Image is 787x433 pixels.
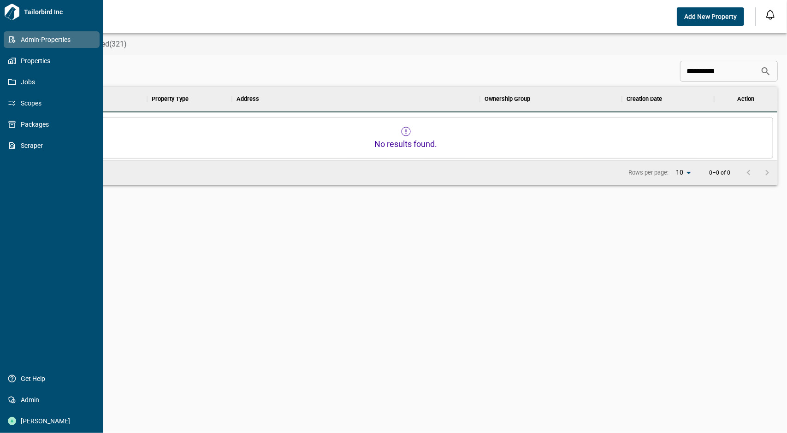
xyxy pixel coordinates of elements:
[16,56,91,65] span: Properties
[709,170,730,176] p: 0–0 of 0
[147,86,232,112] div: Property Type
[24,33,787,55] div: base tabs
[34,86,147,112] div: Property Name
[4,137,100,154] a: Scraper
[16,77,91,87] span: Jobs
[20,7,100,17] span: Tailorbird Inc
[4,53,100,69] a: Properties
[763,7,778,22] button: Open notification feed
[672,166,694,179] div: 10
[4,95,100,111] a: Scopes
[677,7,744,26] button: Add New Property
[714,86,778,112] div: Action
[16,416,91,426] span: [PERSON_NAME]
[628,169,669,177] p: Rows per page:
[684,12,737,21] span: Add New Property
[4,31,100,48] a: Admin-Properties
[4,74,100,90] a: Jobs
[16,374,91,383] span: Get Help
[16,99,91,108] span: Scopes
[232,86,480,112] div: Address
[81,40,127,49] span: Archived(321)
[16,141,91,150] span: Scraper
[152,86,189,112] div: Property Type
[16,395,91,404] span: Admin
[237,86,259,112] div: Address
[485,86,530,112] div: Ownership Group
[4,116,100,133] a: Packages
[627,86,662,112] div: Creation Date
[737,86,754,112] div: Action
[622,86,714,112] div: Creation Date
[480,86,621,112] div: Ownership Group
[16,120,91,129] span: Packages
[16,35,91,44] span: Admin-Properties
[4,392,100,408] a: Admin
